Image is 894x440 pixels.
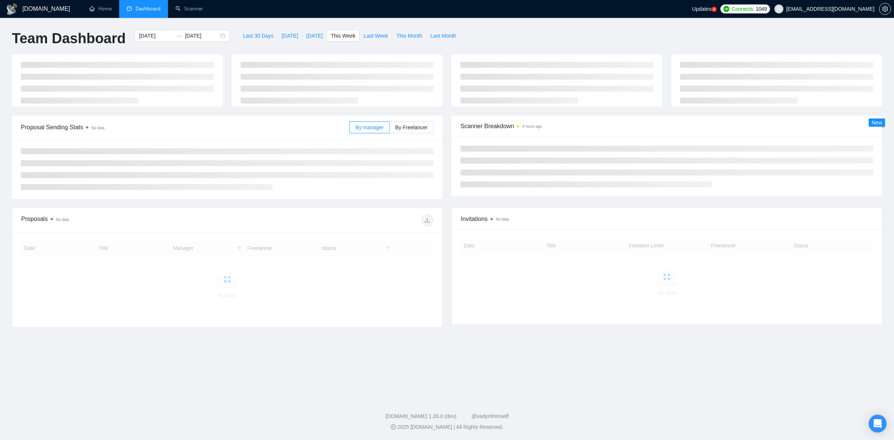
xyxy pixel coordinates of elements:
span: Updates [692,6,711,12]
button: setting [879,3,891,15]
time: 4 hours ago [522,124,542,129]
button: [DATE] [278,30,302,42]
span: dashboard [127,6,132,11]
span: No data [91,126,104,130]
button: This Week [327,30,359,42]
span: Last Month [430,32,456,40]
img: logo [6,3,18,15]
a: homeHome [89,6,112,12]
span: user [776,6,782,12]
span: to [176,33,182,39]
button: Last 30 Days [239,30,278,42]
text: 5 [713,8,715,11]
span: Connects: [732,5,754,13]
span: swap-right [176,33,182,39]
span: Last 30 Days [243,32,273,40]
button: Last Month [426,30,460,42]
span: New [872,120,882,126]
span: Scanner Breakdown [460,121,873,131]
span: Proposal Sending Stats [21,123,349,132]
button: [DATE] [302,30,327,42]
span: Invitations [461,214,873,224]
span: No data [56,218,69,222]
a: searchScanner [175,6,203,12]
span: [DATE] [282,32,298,40]
span: Dashboard [136,6,161,12]
span: [DATE] [306,32,323,40]
span: setting [879,6,891,12]
button: This Month [392,30,426,42]
input: End date [185,32,219,40]
span: 1049 [756,5,767,13]
span: This Week [331,32,355,40]
span: No data [496,217,509,221]
div: Open Intercom Messenger [869,415,887,433]
a: 5 [711,7,717,12]
div: 2025 [DOMAIN_NAME] | All Rights Reserved. [6,423,888,431]
span: This Month [396,32,422,40]
span: Last Week [364,32,388,40]
span: copyright [391,424,396,430]
span: By Freelancer [395,124,428,130]
span: By manager [355,124,383,130]
a: [DOMAIN_NAME] 1.26.0 (dev) [386,413,457,419]
a: setting [879,6,891,12]
a: @vadymhimself [471,413,508,419]
button: Last Week [359,30,392,42]
div: Proposals [21,214,227,226]
h1: Team Dashboard [12,30,126,47]
input: Start date [139,32,173,40]
img: upwork-logo.png [723,6,729,12]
